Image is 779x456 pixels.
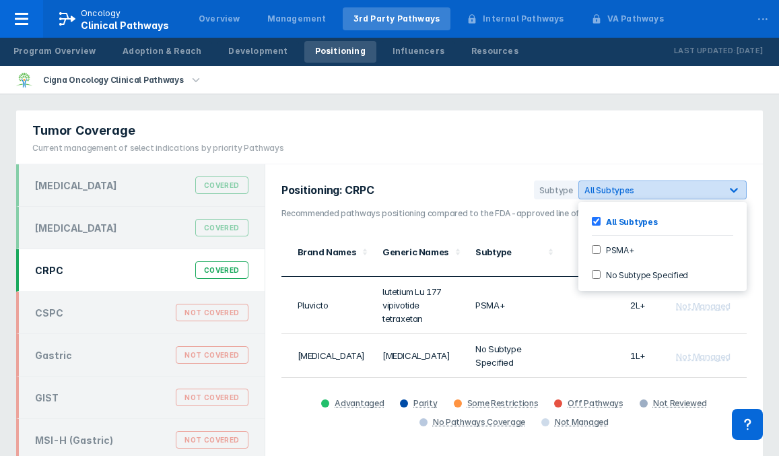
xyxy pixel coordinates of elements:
td: PSMA+ [467,277,560,334]
td: [MEDICAL_DATA] [374,334,467,378]
div: Not Covered [176,304,248,321]
div: Management [267,13,327,25]
div: Development [228,45,287,57]
div: 3rd Party Pathways [353,13,440,25]
div: Internal Pathways [483,13,564,25]
span: All Subtypes [584,185,634,195]
a: Development [217,41,298,63]
td: 2L+ [560,277,653,334]
div: Parity [413,398,437,409]
div: Cigna Oncology Clinical Pathways [38,71,189,90]
div: Off Pathways [568,398,623,409]
td: 1L+ [560,334,653,378]
div: GIST [35,392,59,403]
div: Adoption & Reach [123,45,201,57]
div: [MEDICAL_DATA] [35,222,117,234]
h3: Recommended pathways positioning compared to the FDA-approved line of therapy [281,207,747,220]
div: Not Covered [176,346,248,364]
label: No Subtype Specified [601,269,688,280]
img: cigna-oncology-clinical-pathways [16,72,32,88]
span: Tumor Coverage [32,123,135,139]
a: Overview [188,7,251,30]
div: CSPC [35,307,63,319]
a: Influencers [382,41,455,63]
p: Last Updated: [674,44,736,58]
div: Positioning [315,45,366,57]
div: Not Covered [176,431,248,449]
div: CRPC [35,265,63,276]
td: [MEDICAL_DATA] [281,334,374,378]
div: Advantaged [335,398,384,409]
div: MSI-H (Gastric) [35,434,113,446]
td: lutetium Lu 177 vipivotide tetraxetan [374,277,467,334]
div: Brand Names [298,247,358,257]
a: Program Overview [3,41,106,63]
div: Not Managed [676,351,731,362]
div: Gastric [35,350,72,361]
div: Influencers [393,45,444,57]
div: Current management of select indications by priority Pathways [32,142,284,154]
a: Resources [461,41,529,63]
div: Some Restrictions [467,398,539,409]
div: Program Overview [13,45,96,57]
span: Clinical Pathways [81,20,169,31]
a: 3rd Party Pathways [343,7,451,30]
div: Resources [471,45,518,57]
a: Positioning [304,41,376,63]
label: All Subtypes [601,216,657,227]
a: Management [257,7,337,30]
td: No Subtype Specified [467,334,560,378]
div: ... [749,2,776,30]
div: Not Covered [176,389,248,406]
div: Subtype [475,247,544,257]
div: Covered [195,219,248,236]
div: [MEDICAL_DATA] [35,180,117,191]
h2: Positioning: CRPC [281,184,382,197]
div: Covered [195,261,248,279]
div: FDA Line [568,247,637,257]
p: [DATE] [736,44,763,58]
div: Not Managed [676,300,731,311]
div: VA Pathways [607,13,664,25]
div: Covered [195,176,248,194]
p: Oncology [81,7,121,20]
label: PSMA+ [601,244,634,255]
div: Overview [199,13,240,25]
div: Not Reviewed [653,398,706,409]
div: Not Managed [555,417,609,428]
a: Adoption & Reach [112,41,212,63]
td: Pluvicto [281,277,374,334]
div: Generic Names [382,247,451,257]
div: Subtype [534,181,578,199]
div: No Pathways Coverage [433,417,525,428]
